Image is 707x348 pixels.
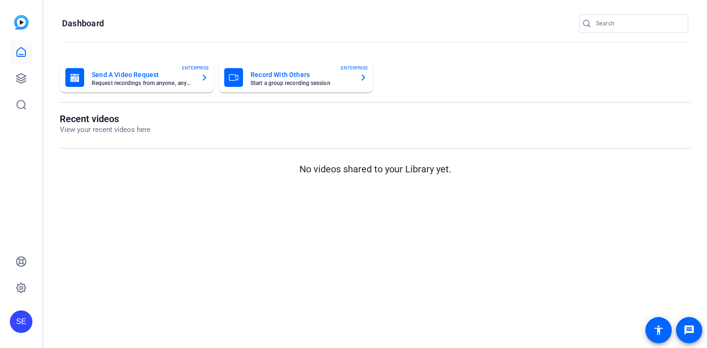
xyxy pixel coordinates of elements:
p: View your recent videos here [60,124,150,135]
button: Send A Video RequestRequest recordings from anyone, anywhereENTERPRISE [60,62,214,93]
div: SE [10,310,32,333]
input: Search [596,18,681,29]
button: Record With OthersStart a group recording sessionENTERPRISE [219,62,373,93]
img: blue-gradient.svg [14,15,29,30]
span: ENTERPRISE [182,64,209,71]
mat-icon: accessibility [653,325,664,336]
mat-card-subtitle: Request recordings from anyone, anywhere [92,80,193,86]
p: No videos shared to your Library yet. [60,162,691,176]
mat-card-subtitle: Start a group recording session [251,80,352,86]
h1: Dashboard [62,18,104,29]
mat-card-title: Send A Video Request [92,69,193,80]
mat-icon: message [683,325,695,336]
span: ENTERPRISE [341,64,368,71]
h1: Recent videos [60,113,150,124]
mat-card-title: Record With Others [251,69,352,80]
